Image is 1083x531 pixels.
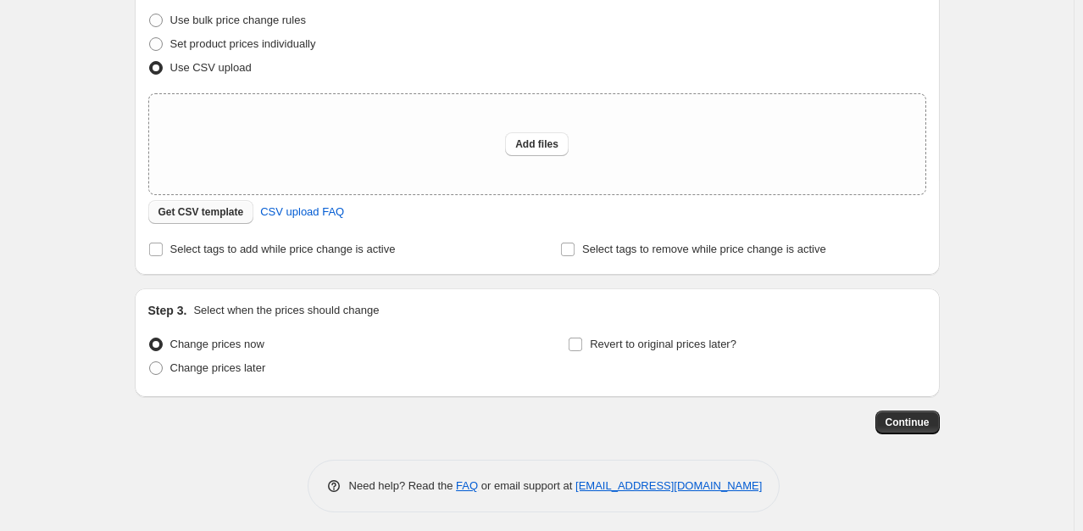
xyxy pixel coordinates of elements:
[515,137,558,151] span: Add files
[170,338,264,350] span: Change prices now
[250,198,354,226] a: CSV upload FAQ
[582,243,826,255] span: Select tags to remove while price change is active
[158,205,244,219] span: Get CSV template
[505,132,569,156] button: Add files
[170,61,252,74] span: Use CSV upload
[170,37,316,50] span: Set product prices individually
[170,14,306,26] span: Use bulk price change rules
[886,416,930,429] span: Continue
[875,411,940,434] button: Continue
[148,302,187,319] h2: Step 3.
[478,479,575,492] span: or email support at
[170,243,396,255] span: Select tags to add while price change is active
[575,479,762,492] a: [EMAIL_ADDRESS][DOMAIN_NAME]
[170,361,266,374] span: Change prices later
[349,479,457,492] span: Need help? Read the
[148,200,254,224] button: Get CSV template
[590,338,736,350] span: Revert to original prices later?
[260,204,344,221] span: CSV upload FAQ
[456,479,478,492] a: FAQ
[193,302,379,319] p: Select when the prices should change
